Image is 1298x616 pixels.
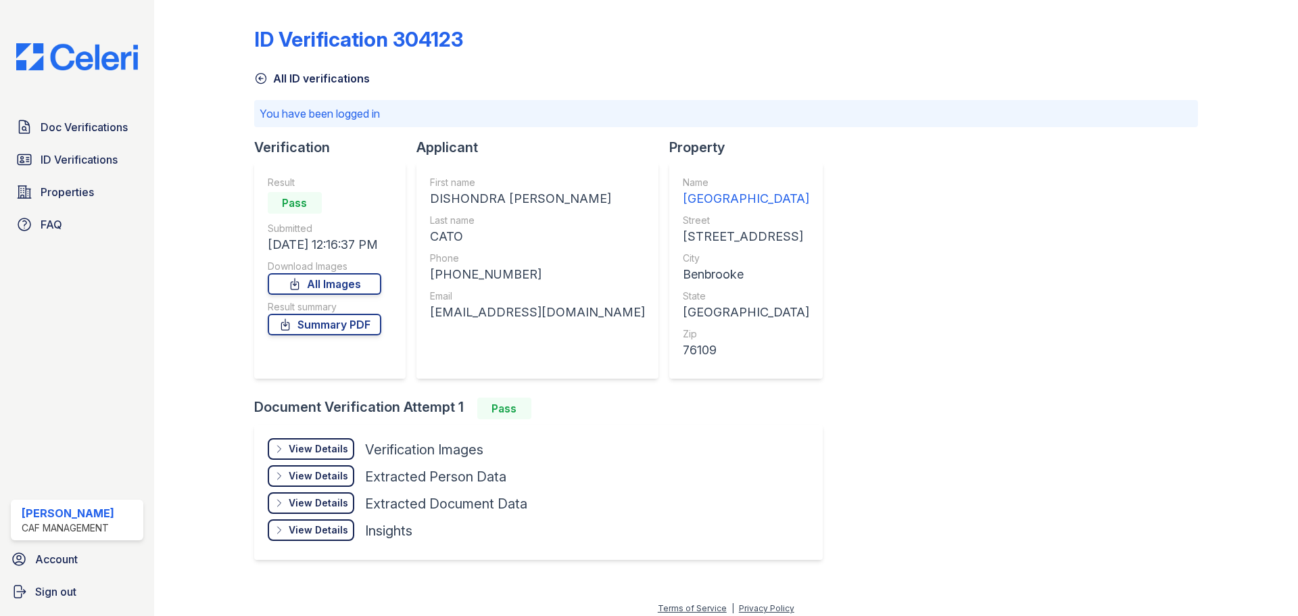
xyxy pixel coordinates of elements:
[739,603,794,613] a: Privacy Policy
[11,146,143,173] a: ID Verifications
[41,216,62,233] span: FAQ
[430,176,645,189] div: First name
[254,398,834,419] div: Document Verification Attempt 1
[268,314,381,335] a: Summary PDF
[683,227,809,246] div: [STREET_ADDRESS]
[268,260,381,273] div: Download Images
[430,214,645,227] div: Last name
[22,521,114,535] div: CAF Management
[430,303,645,322] div: [EMAIL_ADDRESS][DOMAIN_NAME]
[416,138,669,157] div: Applicant
[683,289,809,303] div: State
[289,469,348,483] div: View Details
[5,43,149,70] img: CE_Logo_Blue-a8612792a0a2168367f1c8372b55b34899dd931a85d93a1a3d3e32e68fde9ad4.png
[430,227,645,246] div: CATO
[254,70,370,87] a: All ID verifications
[683,176,809,208] a: Name [GEOGRAPHIC_DATA]
[35,551,78,567] span: Account
[683,303,809,322] div: [GEOGRAPHIC_DATA]
[365,467,506,486] div: Extracted Person Data
[683,327,809,341] div: Zip
[268,192,322,214] div: Pass
[365,440,483,459] div: Verification Images
[268,235,381,254] div: [DATE] 12:16:37 PM
[658,603,727,613] a: Terms of Service
[731,603,734,613] div: |
[268,176,381,189] div: Result
[430,265,645,284] div: [PHONE_NUMBER]
[683,341,809,360] div: 76109
[289,442,348,456] div: View Details
[260,105,1193,122] p: You have been logged in
[365,521,412,540] div: Insights
[683,176,809,189] div: Name
[430,289,645,303] div: Email
[683,252,809,265] div: City
[289,496,348,510] div: View Details
[669,138,834,157] div: Property
[22,505,114,521] div: [PERSON_NAME]
[41,184,94,200] span: Properties
[477,398,531,419] div: Pass
[289,523,348,537] div: View Details
[268,273,381,295] a: All Images
[365,494,527,513] div: Extracted Document Data
[430,252,645,265] div: Phone
[430,189,645,208] div: DISHONDRA [PERSON_NAME]
[268,222,381,235] div: Submitted
[41,151,118,168] span: ID Verifications
[11,211,143,238] a: FAQ
[683,214,809,227] div: Street
[41,119,128,135] span: Doc Verifications
[5,578,149,605] a: Sign out
[11,114,143,141] a: Doc Verifications
[11,179,143,206] a: Properties
[683,265,809,284] div: Benbrooke
[254,27,463,51] div: ID Verification 304123
[5,546,149,573] a: Account
[683,189,809,208] div: [GEOGRAPHIC_DATA]
[254,138,416,157] div: Verification
[35,584,76,600] span: Sign out
[268,300,381,314] div: Result summary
